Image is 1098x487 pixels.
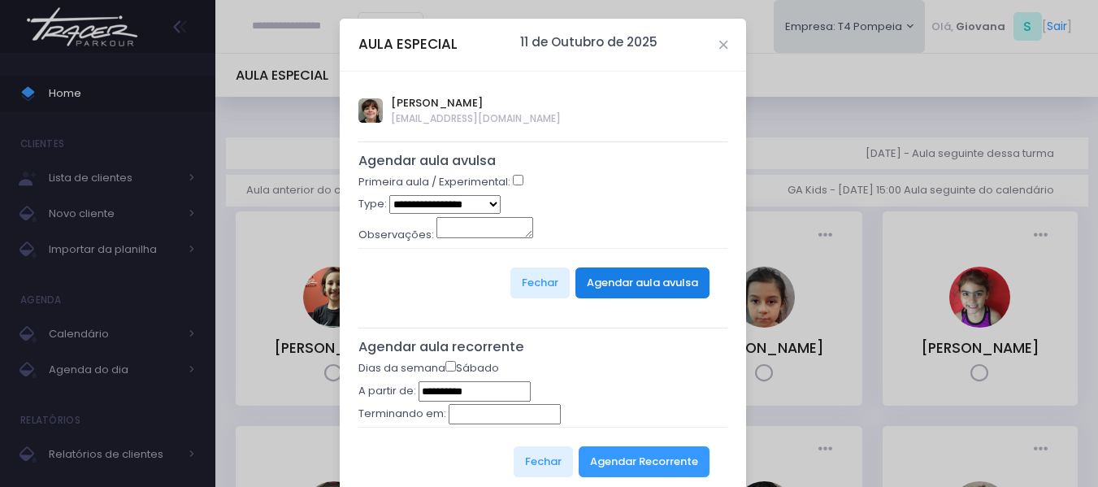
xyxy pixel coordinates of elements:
span: [EMAIL_ADDRESS][DOMAIN_NAME] [391,111,561,126]
button: Fechar [510,267,570,298]
label: A partir de: [358,383,416,399]
button: Agendar Recorrente [579,446,710,477]
label: Terminando em: [358,406,446,422]
h6: 11 de Outubro de 2025 [520,35,657,50]
h5: AULA ESPECIAL [358,34,458,54]
button: Fechar [514,446,573,477]
label: Sábado [445,360,499,376]
h5: Agendar aula avulsa [358,153,728,169]
label: Primeira aula / Experimental: [358,174,510,190]
button: Agendar aula avulsa [575,267,710,298]
label: Observações: [358,227,434,243]
button: Close [719,41,727,49]
h5: Agendar aula recorrente [358,339,728,355]
input: Sábado [445,361,456,372]
label: Type: [358,196,387,212]
span: [PERSON_NAME] [391,95,561,111]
